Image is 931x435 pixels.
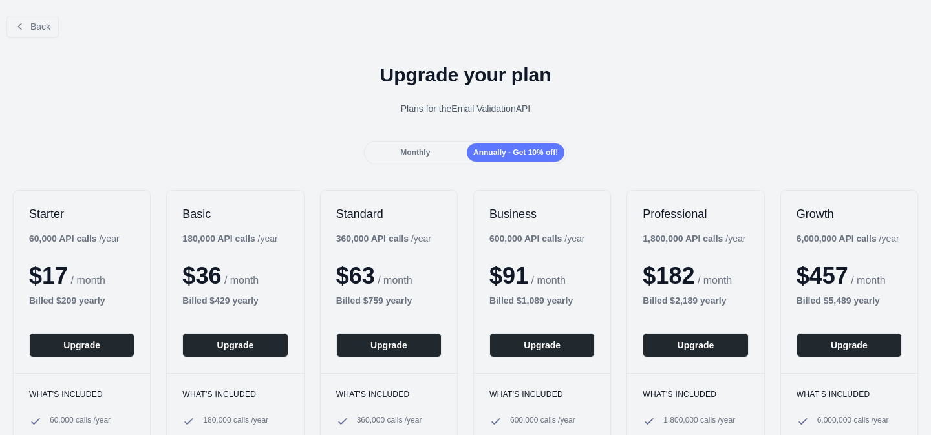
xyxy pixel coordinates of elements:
span: $ 63 [336,262,375,289]
span: $ 91 [489,262,528,289]
span: $ 457 [797,262,848,289]
b: Billed $ 1,089 yearly [489,295,573,306]
span: $ 182 [643,262,694,289]
b: Billed $ 759 yearly [336,295,412,306]
span: / month [531,275,566,286]
span: / month [698,275,732,286]
span: / month [378,275,412,286]
b: Billed $ 2,189 yearly [643,295,726,306]
b: Billed $ 5,489 yearly [797,295,880,306]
